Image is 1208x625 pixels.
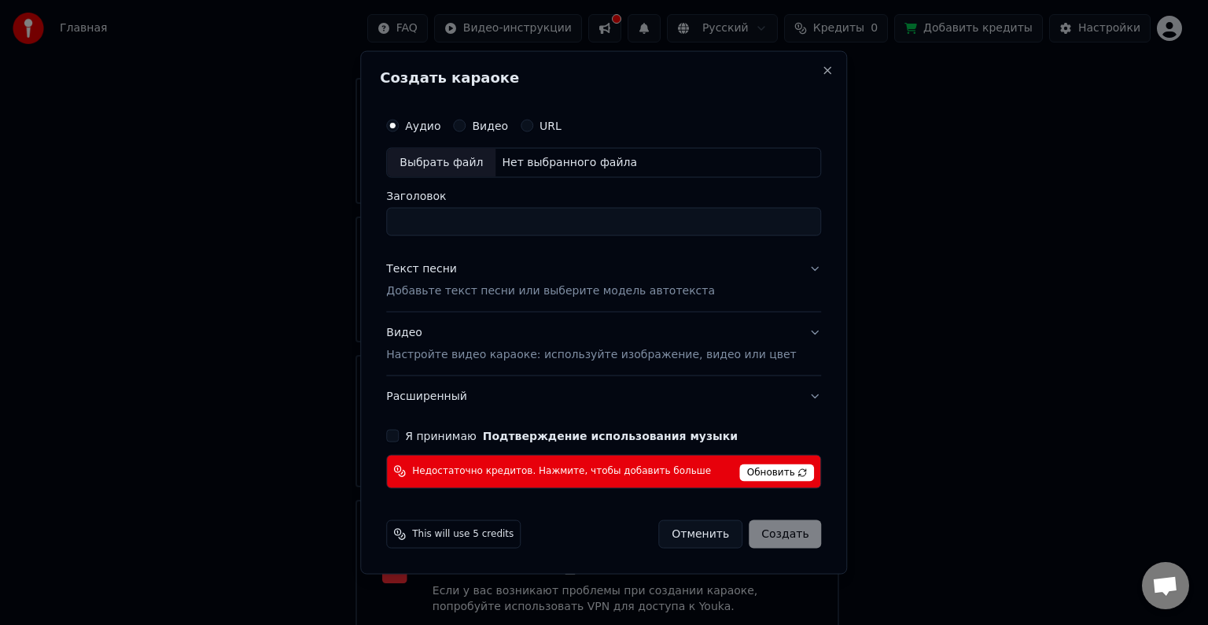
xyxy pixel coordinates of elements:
[495,155,643,171] div: Нет выбранного файла
[483,430,738,441] button: Я принимаю
[740,464,815,481] span: Обновить
[412,527,514,540] span: This will use 5 credits
[387,149,495,177] div: Выбрать файл
[540,120,562,131] label: URL
[386,249,821,312] button: Текст песниДобавьте текст песни или выберите модель автотекста
[386,283,715,299] p: Добавьте текст песни или выберите модель автотекста
[386,190,821,202] label: Заголовок
[386,261,457,277] div: Текст песни
[386,375,821,416] button: Расширенный
[405,430,738,441] label: Я принимаю
[405,120,440,131] label: Аудио
[412,465,711,478] span: Недостаточно кредитов. Нажмите, чтобы добавить больше
[386,346,796,362] p: Настройте видео караоке: используйте изображение, видео или цвет
[386,325,796,363] div: Видео
[658,520,742,548] button: Отменить
[380,71,827,85] h2: Создать караоке
[472,120,508,131] label: Видео
[386,312,821,375] button: ВидеоНастройте видео караоке: используйте изображение, видео или цвет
